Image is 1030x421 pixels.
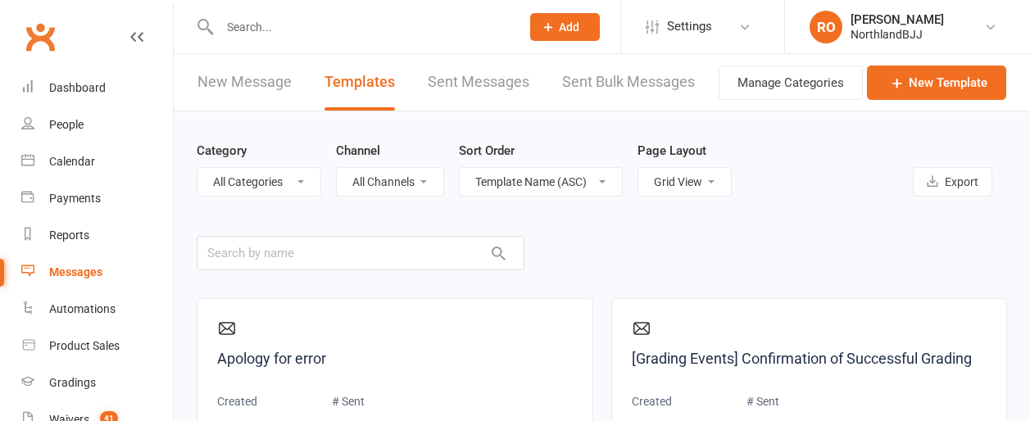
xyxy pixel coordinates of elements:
[913,167,992,197] button: Export
[49,81,106,94] div: Dashboard
[217,347,573,371] a: Apology for error
[217,392,257,410] p: Created
[20,16,61,57] a: Clubworx
[49,265,102,278] div: Messages
[21,291,173,328] a: Automations
[21,328,173,364] a: Product Sales
[562,54,695,111] a: Sent Bulk Messages
[719,66,863,100] button: Manage Categories
[197,141,247,161] label: Category
[21,70,173,106] a: Dashboard
[332,392,365,410] p: # Sent
[49,155,95,168] div: Calendar
[632,347,987,371] a: [Grading Events] Confirmation of Successful Grading
[21,217,173,254] a: Reports
[851,27,944,42] div: NorthlandBJJ
[197,236,524,270] input: Search by name
[49,376,96,389] div: Gradings
[49,302,116,315] div: Automations
[632,392,672,410] p: Created
[21,106,173,143] a: People
[215,16,509,38] input: Search...
[638,141,706,161] label: Page Layout
[21,364,173,401] a: Gradings
[336,141,380,161] label: Channel
[746,392,779,410] p: # Sent
[49,229,89,242] div: Reports
[428,54,529,111] a: Sent Messages
[324,54,395,111] a: Templates
[867,66,1006,100] a: New Template
[530,13,600,41] button: Add
[810,11,842,43] div: RO
[49,339,120,352] div: Product Sales
[49,192,101,205] div: Payments
[559,20,579,34] span: Add
[49,118,84,131] div: People
[667,8,712,45] span: Settings
[21,254,173,291] a: Messages
[459,141,515,161] label: Sort Order
[21,143,173,180] a: Calendar
[851,12,944,27] div: [PERSON_NAME]
[197,54,292,111] a: New Message
[21,180,173,217] a: Payments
